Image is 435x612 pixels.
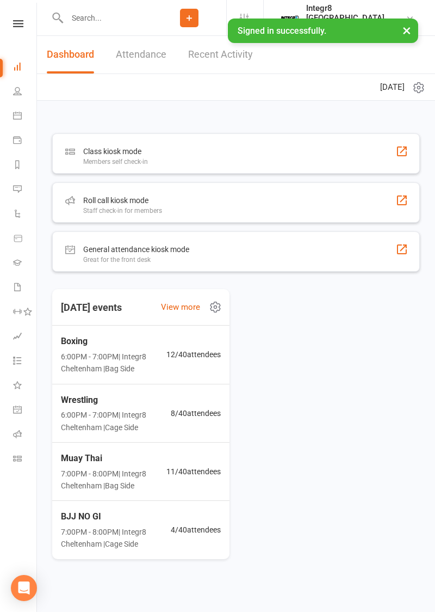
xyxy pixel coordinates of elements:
span: BJJ NO GI [61,510,171,524]
a: Class kiosk mode [13,448,38,472]
a: Dashboard [13,56,38,80]
img: thumb_image1744271085.png [279,7,301,29]
a: Product Sales [13,227,38,252]
a: What's New [13,374,38,399]
a: Calendar [13,105,38,129]
button: × [397,19,417,42]
div: General attendance kiosk mode [83,243,189,256]
span: 12 / 40 attendees [166,348,221,360]
a: Payments [13,129,38,154]
h3: [DATE] events [52,298,130,317]
div: Staff check-in for members [83,207,162,215]
input: Search... [64,10,152,26]
div: Great for the front desk [83,256,189,264]
a: People [13,80,38,105]
div: Integr8 [GEOGRAPHIC_DATA] [306,3,406,23]
a: Dashboard [47,36,94,74]
a: General attendance kiosk mode [13,399,38,423]
a: Roll call kiosk mode [13,423,38,448]
a: Assessments [13,325,38,350]
span: Boxing [61,334,166,348]
span: 4 / 40 attendees [171,524,221,536]
span: [DATE] [380,81,405,94]
div: Class kiosk mode [83,145,148,158]
span: 6:00PM - 7:00PM | Integr8 Cheltenham | Cage Side [61,409,171,433]
a: Attendance [116,36,166,74]
a: Recent Activity [188,36,253,74]
div: Open Intercom Messenger [11,575,37,601]
span: 11 / 40 attendees [166,466,221,478]
span: Wrestling [61,393,171,407]
a: Reports [13,154,38,178]
span: 8 / 40 attendees [171,407,221,419]
span: Signed in successfully. [238,26,326,36]
span: Muay Thai [61,451,166,466]
span: 7:00PM - 8:00PM | Integr8 Cheltenham | Cage Side [61,526,171,550]
span: 7:00PM - 8:00PM | Integr8 Cheltenham | Bag Side [61,468,166,492]
span: 6:00PM - 7:00PM | Integr8 Cheltenham | Bag Side [61,351,166,375]
a: View more [161,301,200,314]
div: Members self check-in [83,158,148,166]
div: Roll call kiosk mode [83,194,162,207]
